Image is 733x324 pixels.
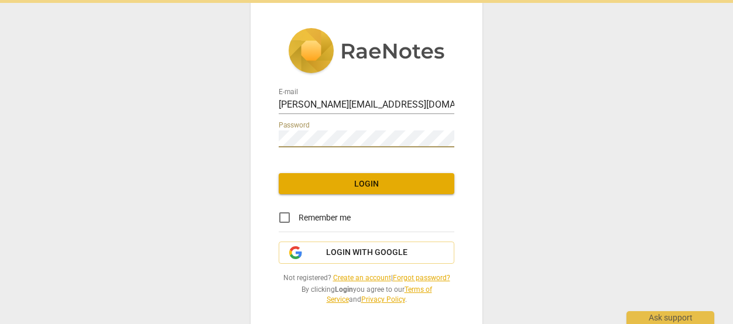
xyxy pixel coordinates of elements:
span: Not registered? | [279,273,454,283]
label: E-mail [279,89,298,96]
label: Password [279,122,310,129]
button: Login [279,173,454,194]
span: Login [288,178,445,190]
a: Privacy Policy [361,295,405,304]
img: 5ac2273c67554f335776073100b6d88f.svg [288,28,445,76]
a: Forgot password? [393,274,450,282]
span: By clicking you agree to our and . [279,285,454,304]
a: Create an account [333,274,391,282]
div: Ask support [626,311,714,324]
span: Login with Google [326,247,407,258]
b: Login [335,285,353,294]
a: Terms of Service [327,285,432,304]
span: Remember me [299,212,351,224]
button: Login with Google [279,242,454,264]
